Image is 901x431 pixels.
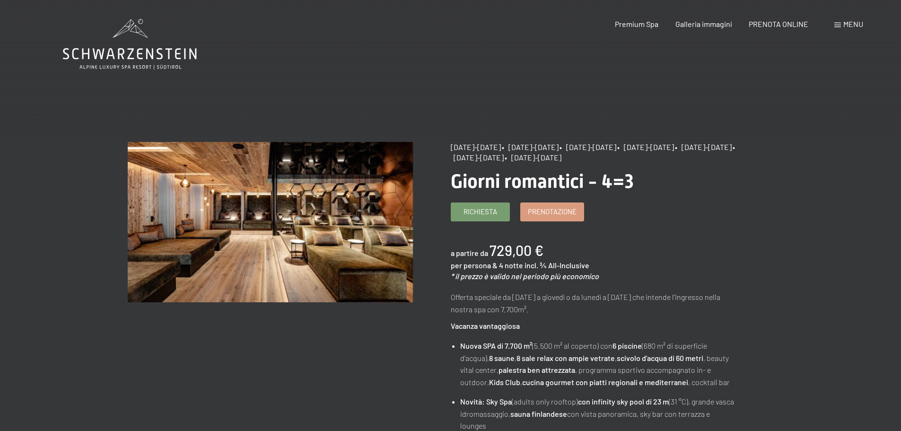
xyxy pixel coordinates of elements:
[128,142,413,302] img: Giorni romantici - 4=3
[505,153,561,162] span: • [DATE]-[DATE]
[451,142,501,151] span: [DATE]-[DATE]
[451,248,488,257] span: a partire da
[675,142,732,151] span: • [DATE]-[DATE]
[560,142,616,151] span: • [DATE]-[DATE]
[749,19,808,28] a: PRENOTA ONLINE
[451,261,498,270] span: per persona &
[460,341,532,350] strong: Nuova SPA di 7.700 m²
[617,353,703,362] strong: scivolo d'acqua di 60 metri
[464,207,497,217] span: Richiesta
[578,397,669,406] strong: con infinity sky pool di 23 m
[460,397,512,406] strong: Novità: Sky Spa
[675,19,732,28] a: Galleria immagini
[522,378,688,387] strong: cucina gourmet con piatti regionali e mediterranei
[451,203,509,221] a: Richiesta
[612,341,642,350] strong: 6 piscine
[843,19,863,28] span: Menu
[521,203,584,221] a: Prenotazione
[460,340,735,388] li: (5.500 m² al coperto) con (680 m² di superficie d'acqua), , , , beauty vital center, , programma ...
[451,170,634,193] span: Giorni romantici - 4=3
[490,242,543,259] b: 729,00 €
[451,321,520,330] strong: Vacanza vantaggiosa
[502,142,559,151] span: • [DATE]-[DATE]
[451,291,736,315] p: Offerta speciale da [DATE] a giovedì o da lunedì a [DATE] che intende l'ingresso nella nostra spa...
[516,353,615,362] strong: 8 sale relax con ampie vetrate
[489,353,515,362] strong: 8 saune
[528,207,577,217] span: Prenotazione
[510,409,567,418] strong: sauna finlandese
[525,261,589,270] span: incl. ¾ All-Inclusive
[615,19,658,28] a: Premium Spa
[617,142,674,151] span: • [DATE]-[DATE]
[451,272,599,281] em: * il prezzo è valido nel periodo più economico
[499,365,575,374] strong: palestra ben attrezzata
[489,378,520,387] strong: Kids Club
[499,261,523,270] span: 4 notte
